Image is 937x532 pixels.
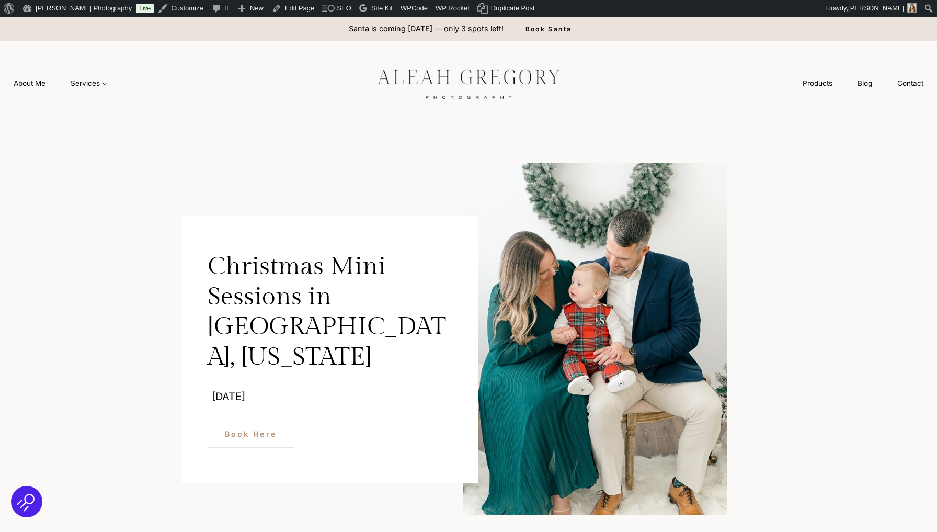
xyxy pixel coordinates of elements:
a: Live [136,4,154,13]
img: aleah gregory logo [351,61,586,105]
a: Products [790,74,845,93]
p: Santa is coming [DATE] — only 3 spots left! [349,23,504,35]
a: About Me [1,74,58,93]
a: Book Santa [509,17,589,41]
a: Contact [885,74,936,93]
nav: Primary [1,74,120,93]
a: Services [58,74,120,93]
span: Services [71,78,107,88]
span: [PERSON_NAME] [848,4,904,12]
span: Site Kit [371,4,393,12]
nav: Secondary [790,74,936,93]
p: [DATE] [212,389,449,404]
a: Book Here [208,421,294,448]
span: Book Here [225,428,277,440]
h1: Christmas Mini Sessions in [GEOGRAPHIC_DATA], [US_STATE] [208,252,453,372]
a: Blog [845,74,885,93]
img: Family cuddled together during Christmas mini session in Westfield, Indiana with festive holiday ... [463,163,727,515]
